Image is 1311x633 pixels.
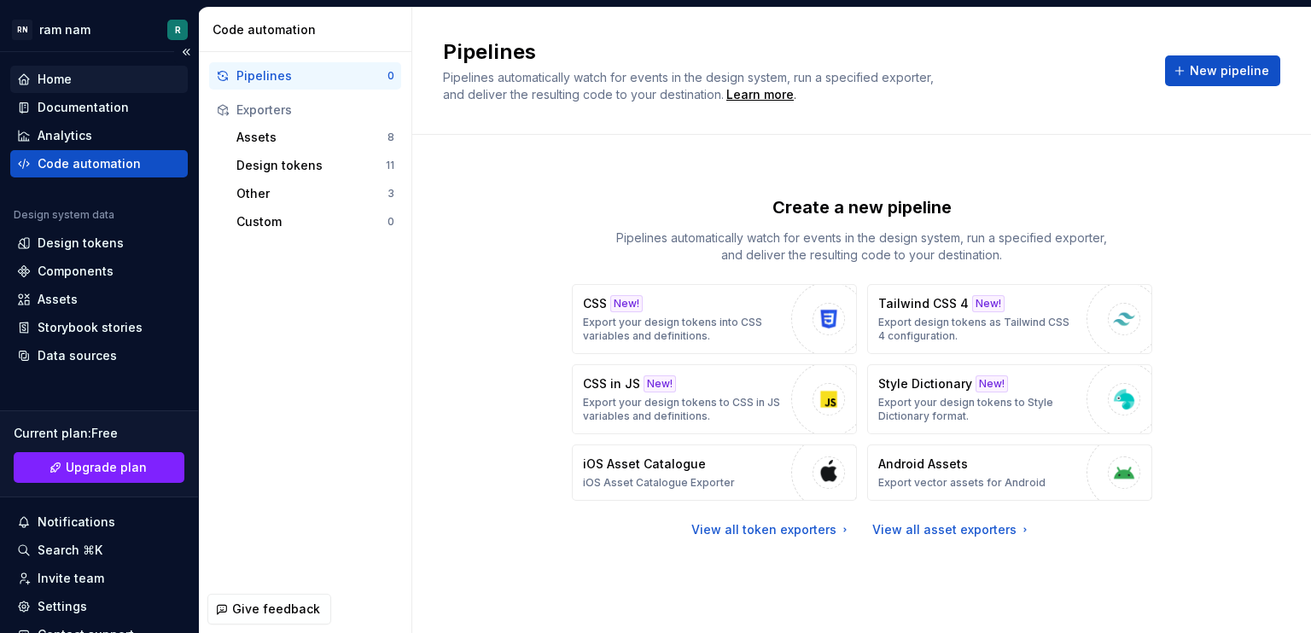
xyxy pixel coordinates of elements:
div: Design tokens [236,157,386,174]
div: New! [972,295,1005,312]
div: Components [38,263,114,280]
div: R [175,23,181,37]
button: Android AssetsExport vector assets for Android [867,444,1152,501]
div: 11 [386,159,394,172]
a: Data sources [10,342,188,369]
div: Documentation [38,99,129,116]
a: Documentation [10,94,188,121]
button: CSSNew!Export your design tokens into CSS variables and definitions. [572,284,857,354]
a: Invite team [10,565,188,592]
button: Assets8 [230,124,401,151]
a: View all token exporters [691,521,852,538]
p: Export your design tokens to Style Dictionary format. [878,396,1078,423]
p: iOS Asset Catalogue Exporter [583,476,735,490]
div: Exporters [236,102,394,119]
div: Current plan : Free [14,425,184,442]
button: Search ⌘K [10,537,188,564]
p: iOS Asset Catalogue [583,456,706,473]
button: CSS in JSNew!Export your design tokens to CSS in JS variables and definitions. [572,364,857,434]
button: Give feedback [207,594,331,624]
button: RNram namR [3,11,195,48]
div: Other [236,185,387,202]
div: 3 [387,187,394,200]
p: Tailwind CSS 4 [878,295,969,312]
p: Style Dictionary [878,375,972,392]
p: Export design tokens as Tailwind CSS 4 configuration. [878,316,1078,343]
div: Settings [38,598,87,615]
div: Code automation [38,155,141,172]
div: ram nam [39,21,90,38]
div: Data sources [38,347,117,364]
div: New! [610,295,643,312]
div: New! [644,375,676,392]
div: Storybook stories [38,319,143,336]
div: Design tokens [38,235,124,252]
div: Invite team [38,570,104,587]
button: Custom0 [230,208,401,235]
p: Export your design tokens into CSS variables and definitions. [583,316,783,343]
button: Design tokens11 [230,152,401,179]
div: Custom [236,213,387,230]
button: Pipelines0 [209,62,401,90]
div: Notifications [38,514,115,531]
button: Other3 [230,180,401,207]
div: Search ⌘K [38,542,102,559]
a: Storybook stories [10,314,188,341]
div: New! [976,375,1008,392]
div: Home [38,71,72,88]
p: CSS [583,295,607,312]
a: Design tokens [10,229,188,257]
p: Pipelines automatically watch for events in the design system, run a specified exporter, and deli... [606,229,1118,264]
p: Create a new pipeline [772,195,952,219]
button: iOS Asset CatalogueiOS Asset Catalogue Exporter [572,444,857,501]
div: Assets [38,291,78,308]
button: Tailwind CSS 4New!Export design tokens as Tailwind CSS 4 configuration. [867,284,1152,354]
button: Style DictionaryNew!Export your design tokens to Style Dictionary format. [867,364,1152,434]
button: Upgrade plan [14,452,184,483]
span: Give feedback [232,601,320,618]
div: 8 [387,131,394,144]
span: . [724,89,796,102]
a: Components [10,258,188,285]
div: RN [12,20,32,40]
span: Upgrade plan [66,459,147,476]
div: Design system data [14,208,114,222]
a: Assets [10,286,188,313]
p: Export vector assets for Android [878,476,1046,490]
button: Notifications [10,508,188,536]
div: Analytics [38,127,92,144]
a: Settings [10,593,188,620]
p: CSS in JS [583,375,640,392]
a: Code automation [10,150,188,177]
div: 0 [387,69,394,83]
a: Home [10,66,188,93]
p: Android Assets [878,456,968,473]
a: Analytics [10,122,188,149]
div: 0 [387,215,394,229]
div: Code automation [213,21,405,38]
button: Collapse sidebar [174,40,198,64]
button: New pipeline [1165,55,1280,86]
div: Assets [236,129,387,146]
span: Pipelines automatically watch for events in the design system, run a specified exporter, and deli... [443,70,937,102]
a: Learn more [726,86,794,103]
div: Pipelines [236,67,387,84]
p: Export your design tokens to CSS in JS variables and definitions. [583,396,783,423]
span: New pipeline [1190,62,1269,79]
a: View all asset exporters [872,521,1032,538]
h2: Pipelines [443,38,1145,66]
